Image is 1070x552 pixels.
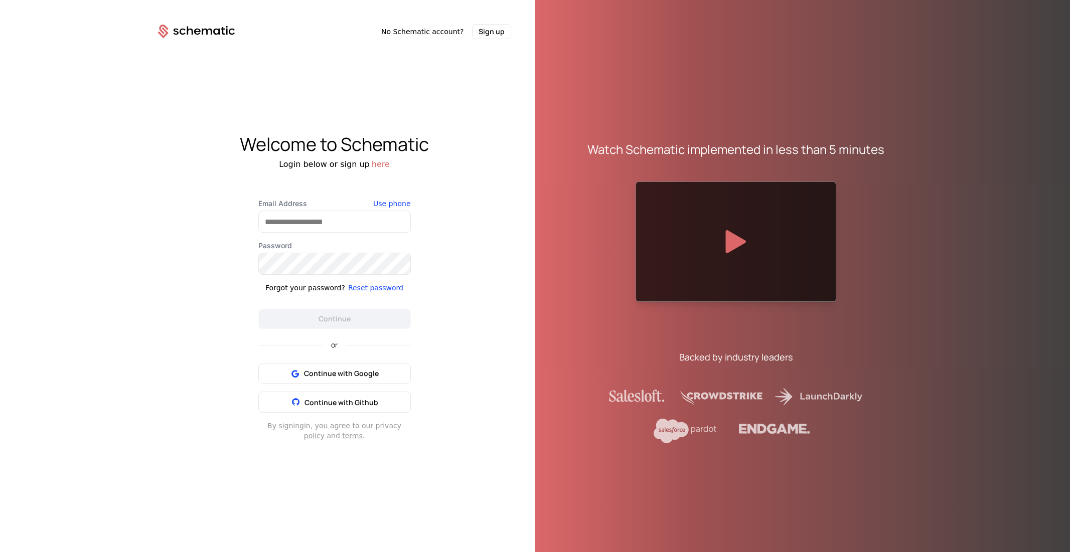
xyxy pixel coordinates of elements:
[258,199,411,209] label: Email Address
[258,241,411,251] label: Password
[348,283,403,293] button: Reset password
[258,421,411,441] div: By signing in , you agree to our privacy and .
[304,369,379,379] span: Continue with Google
[373,199,410,209] button: Use phone
[258,392,411,413] button: Continue with Github
[372,158,390,170] button: here
[381,27,464,37] span: No Schematic account?
[258,363,411,384] button: Continue with Google
[342,432,363,440] a: terms
[258,309,411,329] button: Continue
[587,141,884,157] div: Watch Schematic implemented in less than 5 minutes
[323,341,346,348] span: or
[304,432,325,440] a: policy
[265,283,345,293] div: Forgot your password?
[134,134,535,154] div: Welcome to Schematic
[679,350,793,364] div: Backed by industry leaders
[134,158,535,170] div: Login below or sign up
[304,398,378,407] span: Continue with Github
[472,24,511,39] button: Sign up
